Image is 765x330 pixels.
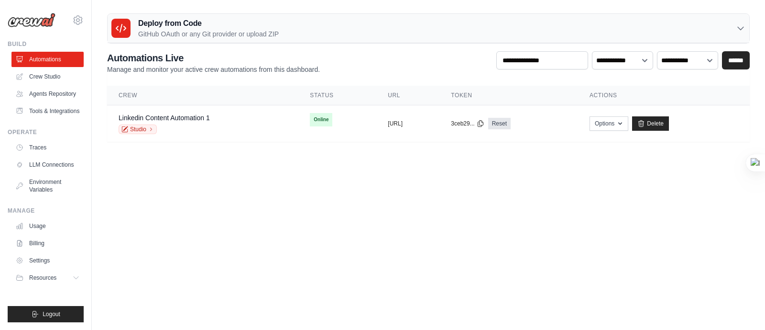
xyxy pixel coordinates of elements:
[376,86,439,105] th: URL
[11,253,84,268] a: Settings
[138,29,279,39] p: GitHub OAuth or any Git provider or upload ZIP
[717,284,765,330] iframe: Chat Widget
[107,51,320,65] h2: Automations Live
[451,120,484,127] button: 3ceb29...
[11,86,84,102] a: Agents Repository
[138,18,279,29] h3: Deploy from Code
[43,310,60,318] span: Logout
[488,118,511,129] a: Reset
[11,69,84,84] a: Crew Studio
[119,114,210,122] a: Linkedin Content Automation 1
[8,128,84,136] div: Operate
[439,86,578,105] th: Token
[11,103,84,119] a: Tools & Integrations
[29,274,56,282] span: Resources
[107,65,320,74] p: Manage and monitor your active crew automations from this dashboard.
[11,236,84,251] a: Billing
[119,125,157,134] a: Studio
[107,86,298,105] th: Crew
[590,116,628,131] button: Options
[8,306,84,322] button: Logout
[310,113,332,126] span: Online
[298,86,376,105] th: Status
[11,52,84,67] a: Automations
[578,86,750,105] th: Actions
[8,207,84,215] div: Manage
[8,13,55,27] img: Logo
[11,174,84,197] a: Environment Variables
[11,270,84,285] button: Resources
[11,140,84,155] a: Traces
[632,116,669,131] a: Delete
[11,157,84,172] a: LLM Connections
[8,40,84,48] div: Build
[11,218,84,234] a: Usage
